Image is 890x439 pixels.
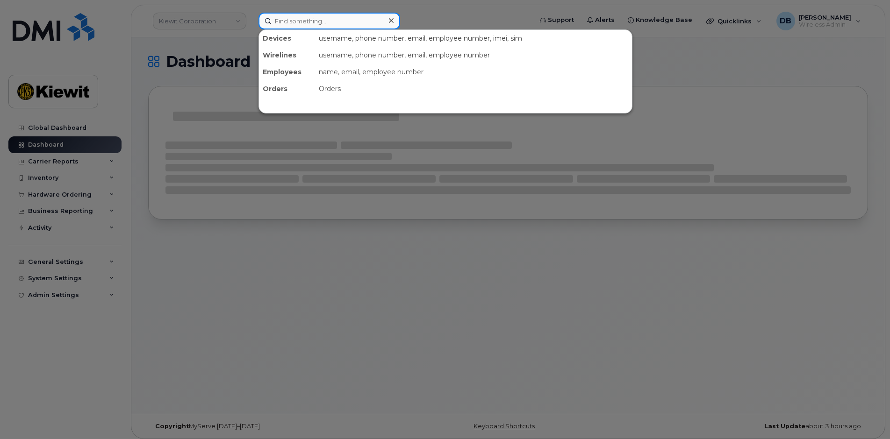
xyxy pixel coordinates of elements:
[259,47,315,64] div: Wirelines
[259,80,315,97] div: Orders
[315,47,632,64] div: username, phone number, email, employee number
[315,80,632,97] div: Orders
[259,30,315,47] div: Devices
[315,30,632,47] div: username, phone number, email, employee number, imei, sim
[259,64,315,80] div: Employees
[315,64,632,80] div: name, email, employee number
